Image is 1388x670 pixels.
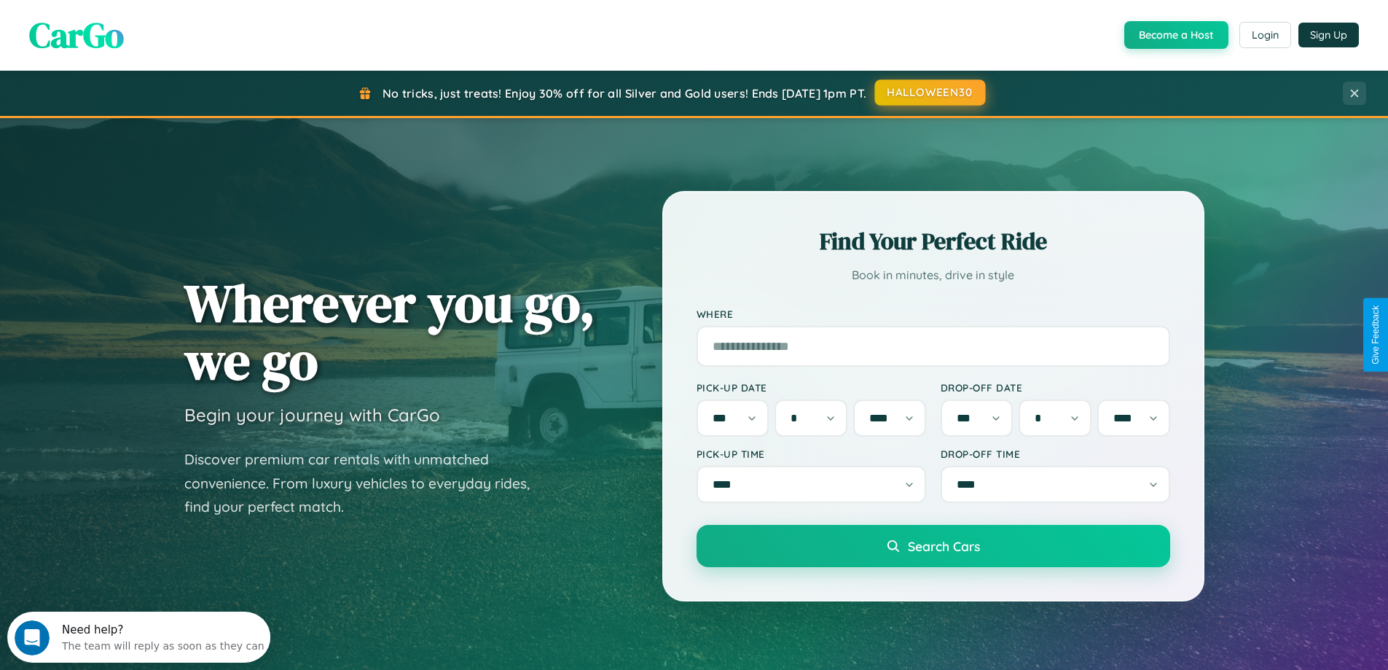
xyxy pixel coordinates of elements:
[697,308,1170,320] label: Where
[184,448,549,519] p: Discover premium car rentals with unmatched convenience. From luxury vehicles to everyday rides, ...
[383,86,866,101] span: No tricks, just treats! Enjoy 30% off for all Silver and Gold users! Ends [DATE] 1pm PT.
[697,381,926,394] label: Pick-up Date
[184,404,440,426] h3: Begin your journey with CarGo
[697,448,926,460] label: Pick-up Time
[697,525,1170,567] button: Search Cars
[908,538,980,554] span: Search Cars
[7,612,270,663] iframe: Intercom live chat discovery launcher
[1239,22,1291,48] button: Login
[1124,21,1228,49] button: Become a Host
[55,24,257,39] div: The team will reply as soon as they can
[6,6,271,46] div: Open Intercom Messenger
[55,12,257,24] div: Need help?
[875,79,986,106] button: HALLOWEEN30
[1371,305,1381,365] div: Give Feedback
[697,225,1170,257] h2: Find Your Perfect Ride
[29,11,124,59] span: CarGo
[15,620,50,655] iframe: Intercom live chat
[941,448,1170,460] label: Drop-off Time
[184,274,595,389] h1: Wherever you go, we go
[1298,23,1359,47] button: Sign Up
[941,381,1170,394] label: Drop-off Date
[697,265,1170,286] p: Book in minutes, drive in style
